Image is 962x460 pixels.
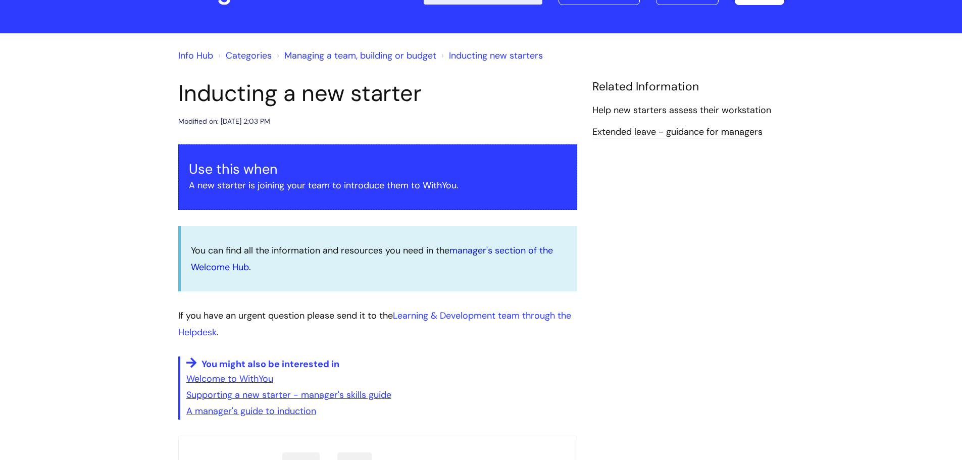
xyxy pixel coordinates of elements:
li: Managing a team, building or budget [274,47,436,64]
a: Learning & Development team through the Helpdesk [178,310,571,338]
h3: Use this when [189,161,567,177]
span: You might also be interested in [201,358,339,370]
a: Inducting new starters [449,49,543,62]
a: Welcome to WithYou [186,373,273,385]
a: Extended leave - guidance for managers [592,126,763,139]
p: A new starter is joining your team to introduce them to WithYou. [189,177,567,193]
a: Help new starters assess their workstation [592,104,771,117]
a: Categories [226,49,272,62]
p: If you have an urgent question please send it to the . [178,308,577,340]
a: Info Hub [178,49,213,62]
div: Modified on: [DATE] 2:03 PM [178,115,270,128]
h4: Related Information [592,80,784,94]
a: manager's section of the Welcome Hub [191,244,553,273]
a: Supporting a new starter - manager's skills guide [186,389,391,401]
a: Managing a team, building or budget [284,49,436,62]
li: Solution home [216,47,272,64]
h1: Inducting a new starter [178,80,577,107]
li: Inducting new starters [439,47,543,64]
p: You can find all the information and resources you need in the . [191,242,567,275]
a: A manager's guide to induction [186,405,316,417]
